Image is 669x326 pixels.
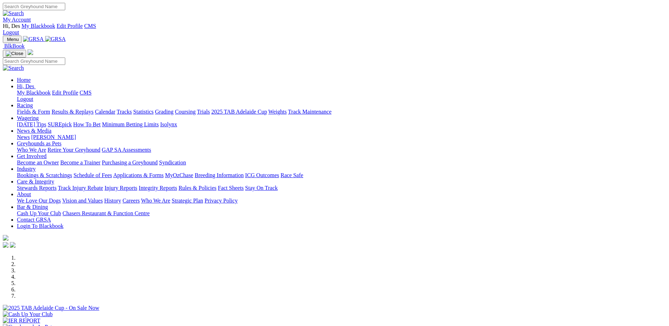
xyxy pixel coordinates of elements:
[17,147,46,153] a: Who We Are
[17,115,39,121] a: Wagering
[113,172,164,178] a: Applications & Forms
[3,305,99,311] img: 2025 TAB Adelaide Cup - On Sale Now
[23,36,44,42] img: GRSA
[160,121,177,127] a: Isolynx
[17,223,63,229] a: Login To Blackbook
[3,65,24,71] img: Search
[17,166,36,172] a: Industry
[165,172,193,178] a: MyOzChase
[139,185,177,191] a: Integrity Reports
[3,311,53,318] img: Cash Up Your Club
[17,179,54,185] a: Care & Integrity
[22,23,55,29] a: My Blackbook
[3,318,40,324] img: IER REPORT
[205,198,238,204] a: Privacy Policy
[218,185,244,191] a: Fact Sheets
[84,23,96,29] a: CMS
[17,210,61,216] a: Cash Up Your Club
[3,17,31,23] a: My Account
[17,198,666,204] div: About
[80,90,92,96] a: CMS
[52,90,78,96] a: Edit Profile
[3,58,65,65] input: Search
[17,147,666,153] div: Greyhounds as Pets
[102,147,151,153] a: GAP SA Assessments
[10,242,16,248] img: twitter.svg
[3,235,8,241] img: logo-grsa-white.png
[17,134,30,140] a: News
[3,23,666,36] div: My Account
[102,121,159,127] a: Minimum Betting Limits
[73,172,112,178] a: Schedule of Fees
[288,109,332,115] a: Track Maintenance
[102,159,158,165] a: Purchasing a Greyhound
[17,90,51,96] a: My Blackbook
[17,77,31,83] a: Home
[60,159,101,165] a: Become a Trainer
[3,3,65,10] input: Search
[17,83,34,89] span: Hi, Des
[3,242,8,248] img: facebook.svg
[7,37,19,42] span: Menu
[6,51,23,56] img: Close
[17,159,59,165] a: Become an Owner
[17,172,666,179] div: Industry
[17,83,36,89] a: Hi, Des
[3,43,25,49] a: BlkBook
[17,140,61,146] a: Greyhounds as Pets
[17,172,72,178] a: Bookings & Scratchings
[172,198,203,204] a: Strategic Plan
[17,159,666,166] div: Get Involved
[3,36,22,43] button: Toggle navigation
[17,217,51,223] a: Contact GRSA
[17,198,61,204] a: We Love Our Dogs
[245,185,278,191] a: Stay On Track
[104,198,121,204] a: History
[17,191,31,197] a: About
[17,185,666,191] div: Care & Integrity
[17,134,666,140] div: News & Media
[3,29,19,35] a: Logout
[56,23,83,29] a: Edit Profile
[58,185,103,191] a: Track Injury Rebate
[175,109,196,115] a: Coursing
[17,153,47,159] a: Get Involved
[197,109,210,115] a: Trials
[155,109,174,115] a: Grading
[17,96,33,102] a: Logout
[17,102,33,108] a: Racing
[17,121,666,128] div: Wagering
[95,109,115,115] a: Calendar
[17,210,666,217] div: Bar & Dining
[17,90,666,102] div: Hi, Des
[51,109,93,115] a: Results & Replays
[117,109,132,115] a: Tracks
[245,172,279,178] a: ICG Outcomes
[62,198,103,204] a: Vision and Values
[17,109,666,115] div: Racing
[48,147,101,153] a: Retire Your Greyhound
[17,121,46,127] a: [DATE] Tips
[17,204,48,210] a: Bar & Dining
[3,23,20,29] span: Hi, Des
[62,210,150,216] a: Chasers Restaurant & Function Centre
[280,172,303,178] a: Race Safe
[17,185,56,191] a: Stewards Reports
[48,121,72,127] a: SUREpick
[211,109,267,115] a: 2025 TAB Adelaide Cup
[141,198,170,204] a: Who We Are
[122,198,140,204] a: Careers
[17,109,50,115] a: Fields & Form
[104,185,137,191] a: Injury Reports
[17,128,51,134] a: News & Media
[73,121,101,127] a: How To Bet
[268,109,287,115] a: Weights
[3,50,26,58] button: Toggle navigation
[3,10,24,17] img: Search
[45,36,66,42] img: GRSA
[28,49,33,55] img: logo-grsa-white.png
[195,172,244,178] a: Breeding Information
[178,185,217,191] a: Rules & Policies
[31,134,76,140] a: [PERSON_NAME]
[159,159,186,165] a: Syndication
